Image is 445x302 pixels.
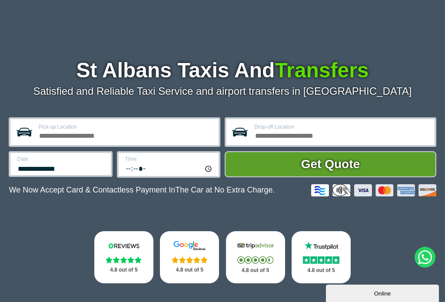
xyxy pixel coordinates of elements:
[17,156,105,162] label: Date
[236,265,276,276] p: 4.8 out of 5
[104,265,144,275] p: 4.8 out of 5
[254,124,429,129] label: Drop-off Location
[303,256,339,264] img: Stars
[106,256,142,263] img: Stars
[292,231,351,283] a: Trustpilot Stars 4.8 out of 5
[9,60,436,81] h1: St Albans Taxis And
[226,231,285,283] a: Tripadvisor Stars 4.8 out of 5
[169,265,209,275] p: 4.8 out of 5
[9,186,275,195] p: We Now Accept Card & Contactless Payment In
[172,256,208,263] img: Stars
[9,85,436,97] p: Satisfied and Reliable Taxi Service and airport transfers in [GEOGRAPHIC_DATA]
[104,241,144,251] img: Reviews.io
[160,231,219,283] a: Google Stars 4.8 out of 5
[38,124,213,129] label: Pick-up Location
[301,265,341,276] p: 4.8 out of 5
[237,256,273,264] img: Stars
[225,151,436,177] button: Get Quote
[311,184,436,196] img: Credit And Debit Cards
[326,283,441,302] iframe: chat widget
[169,241,209,251] img: Google
[125,156,213,162] label: Time
[94,231,153,283] a: Reviews.io Stars 4.8 out of 5
[236,241,276,251] img: Tripadvisor
[301,241,341,251] img: Trustpilot
[175,186,275,194] span: The Car at No Extra Charge.
[275,59,369,82] span: Transfers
